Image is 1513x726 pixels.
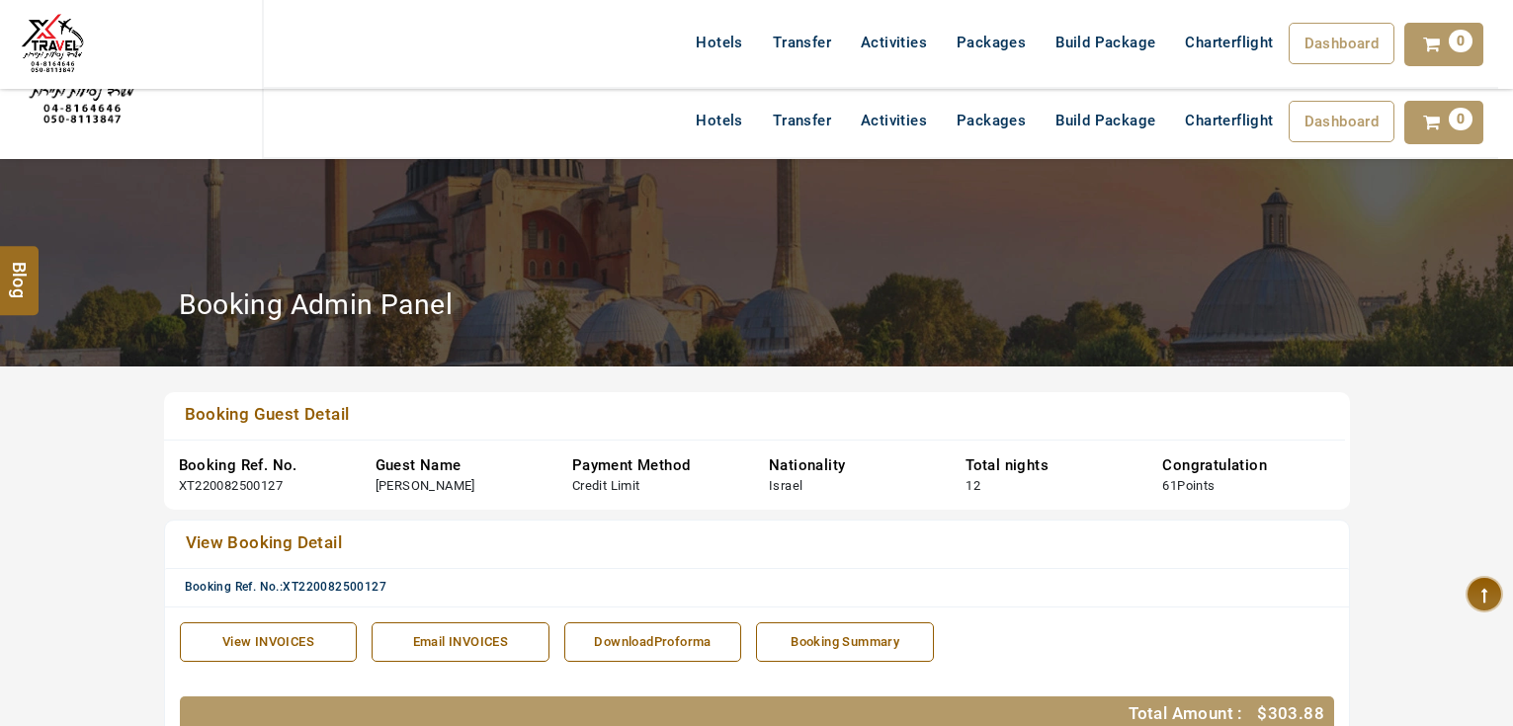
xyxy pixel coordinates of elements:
div: Booking Ref. No. [179,455,346,476]
div: Total nights [966,455,1133,476]
a: Build Package [1041,23,1170,62]
span: 61 [1162,478,1177,493]
div: Congratulation [1162,455,1329,476]
div: Nationality [769,455,936,476]
div: Guest Name [376,455,543,476]
span: $ [1257,703,1267,723]
a: Activities [846,23,942,62]
div: Booking Summary [767,633,923,652]
span: Blog [7,261,33,278]
a: 0 [1404,23,1483,66]
div: [PERSON_NAME] [376,477,475,496]
span: 303.88 [1268,703,1324,723]
a: Transfer [758,23,846,62]
a: Charterflight [1170,23,1288,62]
div: XT220082500127 [179,477,284,496]
a: Email INVOICES [372,622,549,663]
a: View INVOICES [180,622,358,663]
span: Points [1177,478,1215,493]
span: View Booking Detail [186,532,343,552]
div: Israel [769,477,802,496]
a: Packages [942,23,1041,62]
a: Booking Summary [756,622,934,663]
a: DownloadProforma [564,622,742,663]
span: Dashboard [1304,35,1380,52]
a: Booking Guest Detail [179,402,1219,430]
img: The Royal Line Holidays [15,8,90,83]
span: Total Amount : [1129,703,1243,723]
h2: Booking Admin Panel [179,287,454,322]
span: XT220082500127 [283,580,386,594]
div: View INVOICES [191,633,347,652]
div: Credit Limit [572,477,640,496]
span: Charterflight [1185,34,1273,51]
div: Booking Ref. No.: [185,579,1344,596]
a: Hotels [681,23,757,62]
span: 0 [1449,30,1472,52]
iframe: chat widget [1390,603,1513,696]
div: Payment Method [572,455,739,476]
div: 12 [966,477,980,496]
